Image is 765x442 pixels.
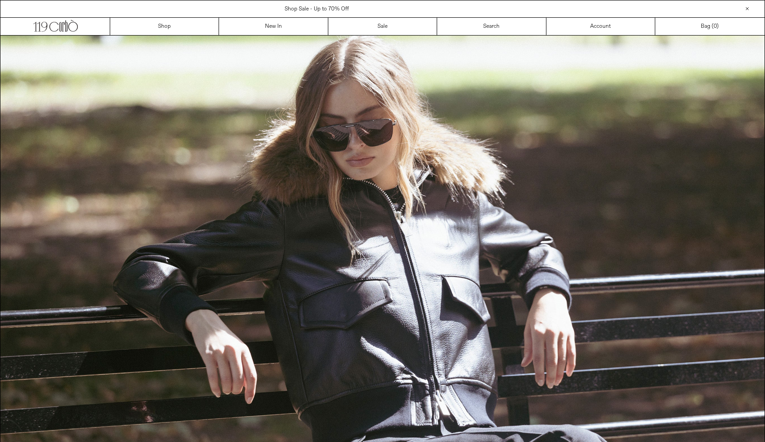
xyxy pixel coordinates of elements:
[714,22,719,31] span: )
[437,18,546,35] a: Search
[219,18,328,35] a: New In
[546,18,655,35] a: Account
[714,23,717,30] span: 0
[285,5,349,13] a: Shop Sale - Up to 70% Off
[655,18,764,35] a: Bag ()
[110,18,219,35] a: Shop
[328,18,437,35] a: Sale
